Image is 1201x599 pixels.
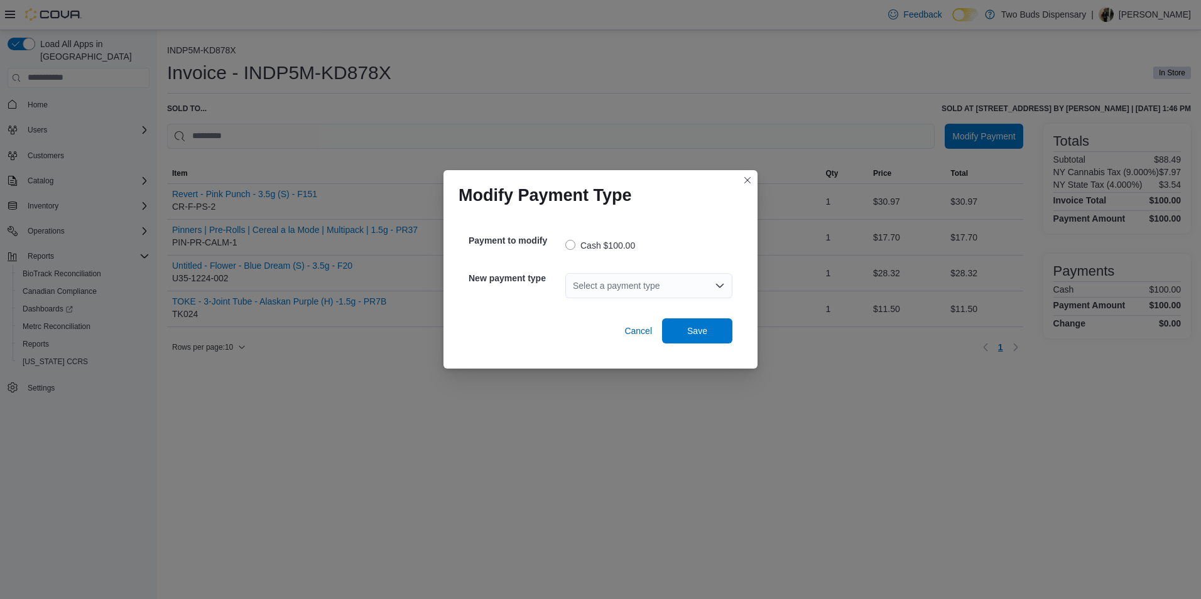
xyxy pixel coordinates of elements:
input: Accessible screen reader label [573,278,574,293]
h5: New payment type [469,266,563,291]
h1: Modify Payment Type [459,185,632,205]
span: Save [687,325,707,337]
label: Cash $100.00 [565,238,635,253]
button: Open list of options [715,281,725,291]
span: Cancel [624,325,652,337]
button: Cancel [619,318,657,343]
button: Save [662,318,732,343]
button: Closes this modal window [740,173,755,188]
h5: Payment to modify [469,228,563,253]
